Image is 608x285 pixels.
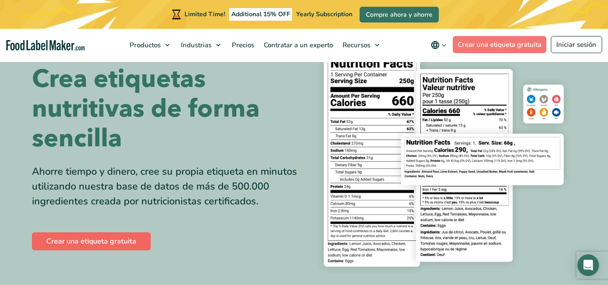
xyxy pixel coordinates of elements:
[185,10,225,18] span: Limited Time!
[360,7,439,23] a: Compre ahora y ahorre
[259,29,336,61] a: Contratar a un experto
[296,10,352,18] span: Yearly Subscription
[227,29,257,61] a: Precios
[125,29,174,61] a: Productos
[338,29,384,61] a: Recursos
[32,164,297,209] div: Ahorre tiempo y dinero, cree su propia etiqueta en minutos utilizando nuestra base de datos de má...
[127,41,162,50] span: Productos
[261,41,334,50] span: Contratar a un experto
[176,29,225,61] a: Industrias
[229,41,255,50] span: Precios
[453,36,547,53] a: Crear una etiqueta gratuita
[229,8,293,21] span: Additional 15% OFF
[577,254,599,276] div: Open Intercom Messenger
[32,232,151,250] a: Crear una etiqueta gratuita
[340,41,371,50] span: Recursos
[32,64,297,154] h1: Crea etiquetas nutritivas de forma sencilla
[178,41,212,50] span: Industrias
[551,36,602,53] a: Iniciar sesión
